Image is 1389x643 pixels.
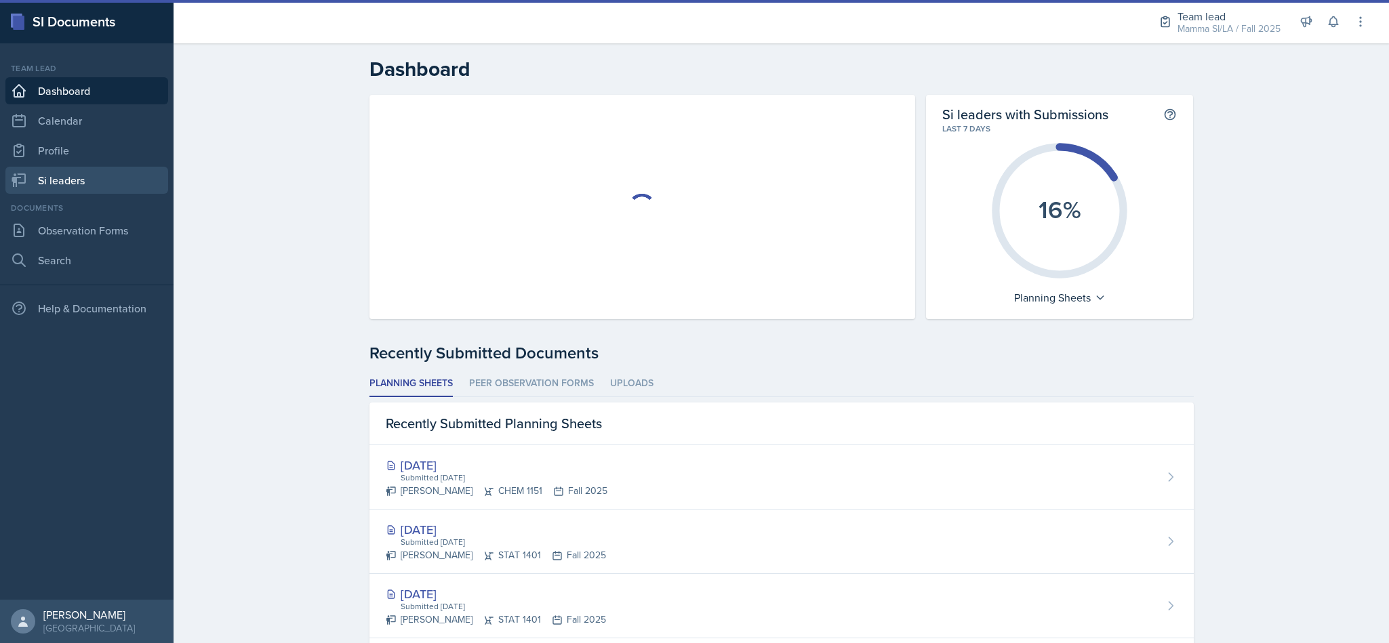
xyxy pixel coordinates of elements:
h2: Si leaders with Submissions [942,106,1108,123]
a: Profile [5,137,168,164]
li: Planning Sheets [369,371,453,397]
div: Help & Documentation [5,295,168,322]
div: [PERSON_NAME] STAT 1401 Fall 2025 [386,548,606,562]
h2: Dashboard [369,57,1194,81]
div: Last 7 days [942,123,1177,135]
a: [DATE] Submitted [DATE] [PERSON_NAME]CHEM 1151Fall 2025 [369,445,1194,510]
a: [DATE] Submitted [DATE] [PERSON_NAME]STAT 1401Fall 2025 [369,574,1194,638]
div: Mamma SI/LA / Fall 2025 [1177,22,1281,36]
div: [GEOGRAPHIC_DATA] [43,621,135,635]
a: [DATE] Submitted [DATE] [PERSON_NAME]STAT 1401Fall 2025 [369,510,1194,574]
a: Observation Forms [5,217,168,244]
div: [PERSON_NAME] CHEM 1151 Fall 2025 [386,484,607,498]
div: Team lead [1177,8,1281,24]
div: [PERSON_NAME] [43,608,135,621]
div: Submitted [DATE] [399,472,607,484]
a: Calendar [5,107,168,134]
div: [DATE] [386,456,607,474]
li: Peer Observation Forms [469,371,594,397]
div: [DATE] [386,520,606,539]
a: Si leaders [5,167,168,194]
div: Submitted [DATE] [399,536,606,548]
div: Recently Submitted Planning Sheets [369,402,1194,445]
div: Recently Submitted Documents [369,341,1194,365]
div: Planning Sheets [1007,287,1112,308]
text: 16% [1039,192,1081,227]
div: Submitted [DATE] [399,600,606,613]
div: [DATE] [386,585,606,603]
li: Uploads [610,371,653,397]
a: Dashboard [5,77,168,104]
div: Team lead [5,62,168,75]
a: Search [5,247,168,274]
div: [PERSON_NAME] STAT 1401 Fall 2025 [386,613,606,627]
div: Documents [5,202,168,214]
